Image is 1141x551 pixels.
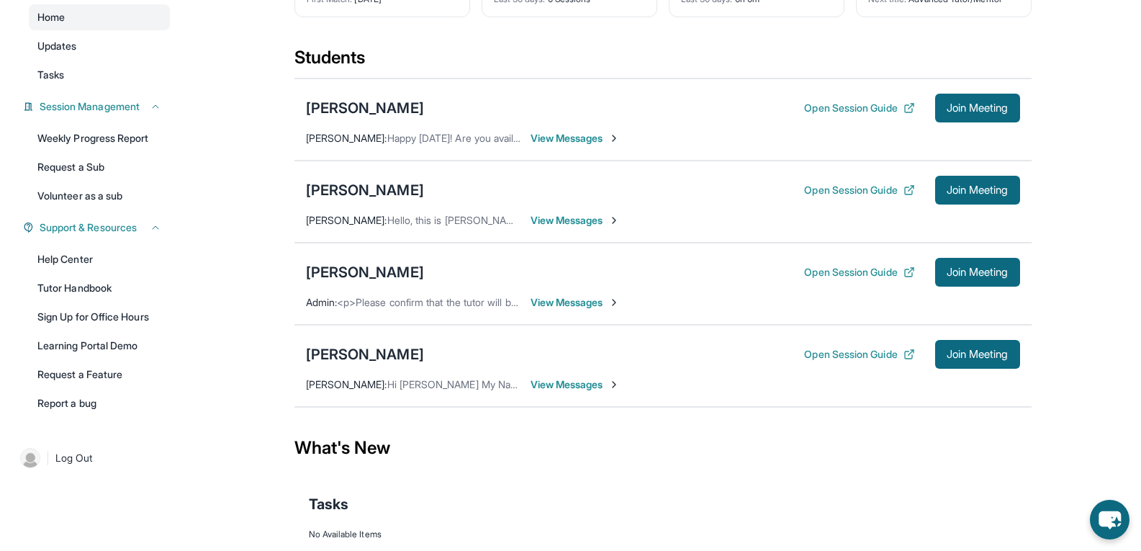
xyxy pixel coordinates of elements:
[387,378,1064,390] span: Hi [PERSON_NAME] My Name Is [PERSON_NAME] and I'm the mother of [PERSON_NAME]. Me and Autumn are ...
[608,297,620,308] img: Chevron-Right
[306,296,337,308] span: Admin :
[387,214,1001,226] span: Hello, this is [PERSON_NAME], [PERSON_NAME]'s mom. She will be able to connect to her tutoring se...
[947,350,1009,359] span: Join Meeting
[37,39,77,53] span: Updates
[20,448,40,468] img: user-img
[46,449,50,467] span: |
[947,268,1009,277] span: Join Meeting
[37,68,64,82] span: Tasks
[306,378,387,390] span: [PERSON_NAME] :
[337,296,857,308] span: <p>Please confirm that the tutor will be able to attend your first assigned meeting time before j...
[947,104,1009,112] span: Join Meeting
[306,98,424,118] div: [PERSON_NAME]
[29,362,170,388] a: Request a Feature
[29,125,170,151] a: Weekly Progress Report
[387,132,726,144] span: Happy [DATE]! Are you available from 4 to 5 on Mondays and Wednesdays
[608,379,620,390] img: Chevron-Right
[608,215,620,226] img: Chevron-Right
[29,62,170,88] a: Tasks
[804,347,914,362] button: Open Session Guide
[804,101,914,115] button: Open Session Guide
[29,4,170,30] a: Home
[935,340,1020,369] button: Join Meeting
[29,304,170,330] a: Sign Up for Office Hours
[306,344,424,364] div: [PERSON_NAME]
[29,246,170,272] a: Help Center
[306,180,424,200] div: [PERSON_NAME]
[309,529,1017,540] div: No Available Items
[306,214,387,226] span: [PERSON_NAME] :
[935,94,1020,122] button: Join Meeting
[294,416,1032,480] div: What's New
[947,186,1009,194] span: Join Meeting
[531,295,621,310] span: View Messages
[306,262,424,282] div: [PERSON_NAME]
[37,10,65,24] span: Home
[40,99,140,114] span: Session Management
[1090,500,1129,539] button: chat-button
[40,220,137,235] span: Support & Resources
[531,131,621,145] span: View Messages
[14,442,170,474] a: |Log Out
[34,99,161,114] button: Session Management
[29,33,170,59] a: Updates
[29,333,170,359] a: Learning Portal Demo
[29,390,170,416] a: Report a bug
[935,176,1020,205] button: Join Meeting
[34,220,161,235] button: Support & Resources
[309,494,348,514] span: Tasks
[804,183,914,197] button: Open Session Guide
[306,132,387,144] span: [PERSON_NAME] :
[29,154,170,180] a: Request a Sub
[531,213,621,228] span: View Messages
[29,183,170,209] a: Volunteer as a sub
[29,275,170,301] a: Tutor Handbook
[935,258,1020,287] button: Join Meeting
[531,377,621,392] span: View Messages
[804,265,914,279] button: Open Session Guide
[294,46,1032,78] div: Students
[55,451,93,465] span: Log Out
[608,133,620,144] img: Chevron-Right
